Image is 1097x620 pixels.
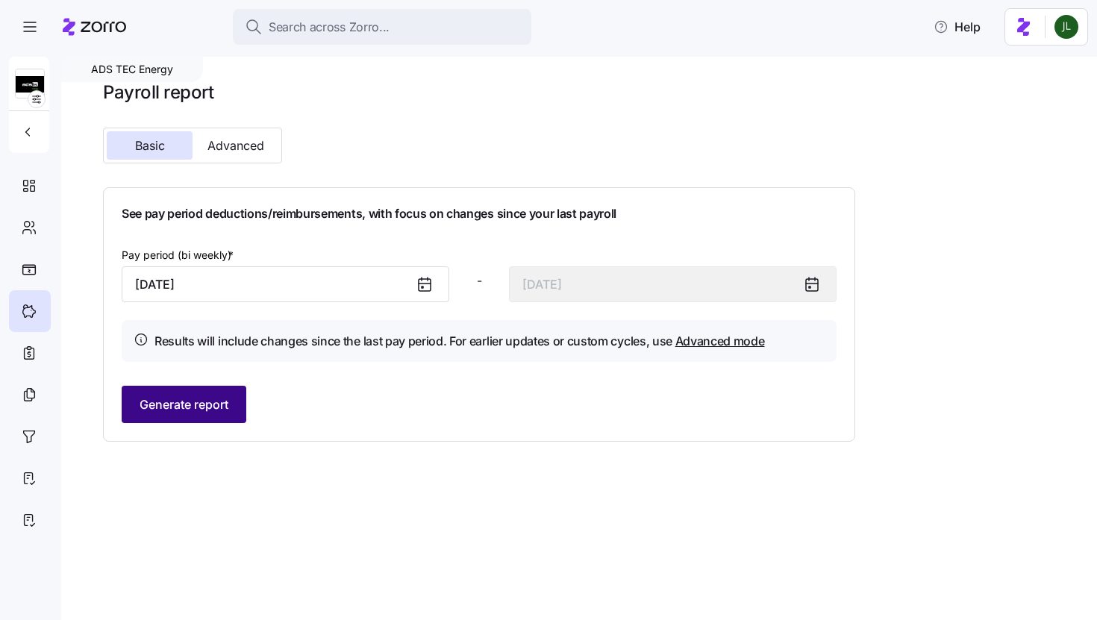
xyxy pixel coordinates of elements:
input: End date [509,266,837,302]
h1: Payroll report [103,81,855,104]
button: Generate report [122,386,246,423]
span: Search across Zorro... [269,18,390,37]
span: - [477,272,482,290]
button: Help [922,12,993,42]
label: Pay period (bi weekly) [122,247,237,263]
span: Basic [135,140,165,151]
a: Advanced mode [675,334,765,348]
img: d9b9d5af0451fe2f8c405234d2cf2198 [1054,15,1078,39]
span: Advanced [207,140,264,151]
input: Start date [122,266,449,302]
div: ADS TEC Energy [61,57,203,82]
img: Employer logo [16,69,44,99]
button: Search across Zorro... [233,9,531,45]
h4: Results will include changes since the last pay period. For earlier updates or custom cycles, use [154,332,765,351]
span: Generate report [140,395,228,413]
h1: See pay period deductions/reimbursements, with focus on changes since your last payroll [122,206,837,222]
span: Help [934,18,981,36]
